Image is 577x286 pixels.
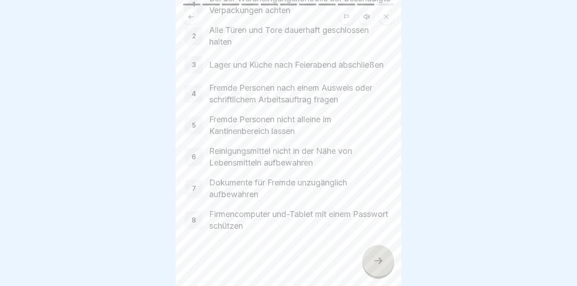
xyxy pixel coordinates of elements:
p: Alle Türen und Tore dauerhaft geschlossen halten [209,24,392,48]
p: 4 [192,90,196,98]
p: Fremde Personen nicht alleine im Kantinenbereich lassen [209,114,392,137]
p: 8 [192,216,196,224]
p: Firmencomputer und-Tablet mit einem Passwort schützen [209,208,392,232]
p: Reinigungsmittel nicht in der Nähe von Lebensmitteln aufbewahren [209,145,392,169]
p: Fremde Personen nach einem Ausweis oder schriftlichem Arbeitsauftrag fragen [209,82,392,106]
p: 3 [192,61,196,69]
p: 7 [192,185,196,193]
p: 2 [192,32,196,40]
p: 6 [192,153,196,161]
p: Dokumente für Fremde unzugänglich aufbewahren [209,177,392,200]
p: Lager und Küche nach Feierabend abschließen [209,59,392,71]
p: 1 [192,0,195,9]
p: 5 [192,121,196,129]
